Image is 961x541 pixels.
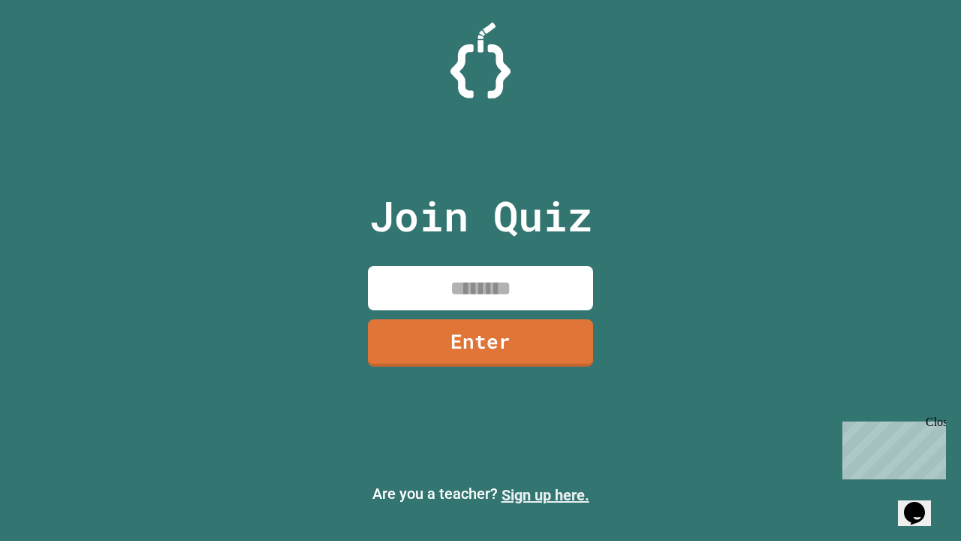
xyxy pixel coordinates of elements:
p: Are you a teacher? [12,482,949,506]
p: Join Quiz [369,185,592,247]
div: Chat with us now!Close [6,6,104,95]
a: Enter [368,319,593,367]
iframe: chat widget [836,416,946,479]
iframe: chat widget [898,481,946,526]
img: Logo.svg [450,23,511,98]
a: Sign up here. [502,486,589,504]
